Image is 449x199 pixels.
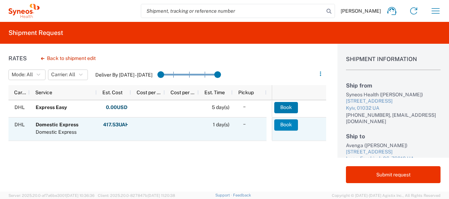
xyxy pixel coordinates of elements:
[98,193,175,198] span: Client: 2025.20.0-827847b
[341,8,381,14] span: [PERSON_NAME]
[48,70,88,80] button: Carrier: All
[102,90,122,95] span: Est. Cost
[103,119,130,131] button: 417.53UAH
[36,104,67,110] b: Express Easy
[346,82,441,89] h2: Ship from
[8,193,95,198] span: Server: 2025.20.0-af7a6be3001
[346,105,441,112] div: Kyiv, 01032 UA
[274,119,298,131] button: Book
[346,155,441,162] div: Ivano-Frankivsk 06, 76010 UA
[346,98,441,105] div: [STREET_ADDRESS]
[14,122,25,127] span: DHL
[204,90,225,95] span: Est. Time
[346,98,441,111] a: [STREET_ADDRESS]Kyiv, 01032 UA
[66,193,95,198] span: [DATE] 10:36:36
[346,112,441,125] div: [PHONE_NUMBER], [EMAIL_ADDRESS][DOMAIN_NAME]
[95,72,152,78] label: Deliver By [DATE] - [DATE]
[106,102,128,113] button: 0.00USD
[170,90,196,95] span: Cost per Mile
[346,149,441,156] div: [STREET_ADDRESS]
[8,55,27,62] h1: Rates
[8,70,46,80] button: Mode: All
[332,192,441,199] span: Copyright © [DATE]-[DATE] Agistix Inc., All Rights Reserved
[274,102,298,113] button: Book
[12,71,33,78] span: Mode: All
[14,104,25,110] span: DHL
[238,90,254,95] span: Pickup
[141,4,324,18] input: Shipment, tracking or reference number
[36,122,78,127] b: Domestic Express
[103,121,129,128] strong: 417.53 UAH
[233,193,251,197] a: Feedback
[106,104,127,111] strong: 0.00 USD
[346,166,441,183] button: Submit request
[14,90,27,95] span: Carrier
[346,149,441,162] a: [STREET_ADDRESS]Ivano-Frankivsk 06, 76010 UA
[8,29,63,37] h2: Shipment Request
[36,128,78,136] div: Domestic Express
[213,122,229,127] span: 1 day(s)
[346,142,441,149] div: Avenga ([PERSON_NAME])
[346,133,441,140] h2: Ship to
[346,56,441,70] h1: Shipment Information
[215,193,233,197] a: Support
[35,90,52,95] span: Service
[137,90,162,95] span: Cost per Mile
[212,104,229,110] span: 5 day(s)
[51,71,75,78] span: Carrier: All
[148,193,175,198] span: [DATE] 11:20:38
[35,52,101,65] button: Back to shipment edit
[346,91,441,98] div: Syneos Health ([PERSON_NAME])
